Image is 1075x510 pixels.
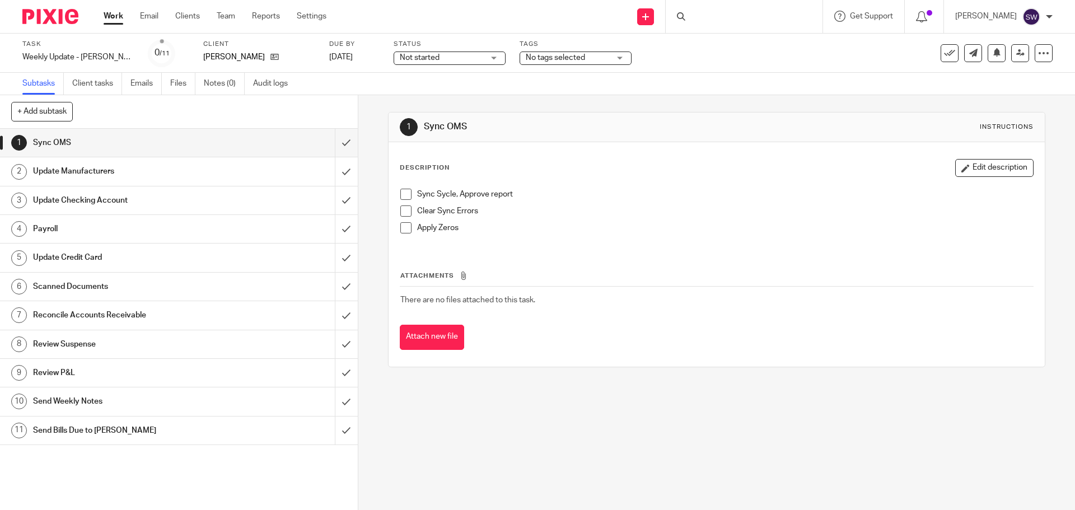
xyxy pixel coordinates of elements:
[11,250,27,266] div: 5
[252,11,280,22] a: Reports
[33,192,227,209] h1: Update Checking Account
[11,221,27,237] div: 4
[11,394,27,409] div: 10
[33,422,227,439] h1: Send Bills Due to [PERSON_NAME]
[417,222,1032,233] p: Apply Zeros
[175,11,200,22] a: Clients
[400,54,440,62] span: Not started
[22,73,64,95] a: Subtasks
[11,135,27,151] div: 1
[329,53,353,61] span: [DATE]
[850,12,893,20] span: Get Support
[400,325,464,350] button: Attach new file
[203,40,315,49] label: Client
[22,9,78,24] img: Pixie
[253,73,296,95] a: Audit logs
[33,221,227,237] h1: Payroll
[329,40,380,49] label: Due by
[11,279,27,294] div: 6
[400,273,454,279] span: Attachments
[1022,8,1040,26] img: svg%3E
[955,159,1034,177] button: Edit description
[400,118,418,136] div: 1
[394,40,506,49] label: Status
[11,365,27,381] div: 9
[980,123,1034,132] div: Instructions
[955,11,1017,22] p: [PERSON_NAME]
[130,73,162,95] a: Emails
[11,102,73,121] button: + Add subtask
[400,163,450,172] p: Description
[22,52,134,63] div: Weekly Update - Oberbeck
[33,163,227,180] h1: Update Manufacturers
[104,11,123,22] a: Work
[526,54,585,62] span: No tags selected
[204,73,245,95] a: Notes (0)
[33,336,227,353] h1: Review Suspense
[33,307,227,324] h1: Reconcile Accounts Receivable
[417,205,1032,217] p: Clear Sync Errors
[11,164,27,180] div: 2
[33,364,227,381] h1: Review P&L
[170,73,195,95] a: Files
[424,121,741,133] h1: Sync OMS
[33,278,227,295] h1: Scanned Documents
[22,52,134,63] div: Weekly Update - [PERSON_NAME]
[33,393,227,410] h1: Send Weekly Notes
[400,296,535,304] span: There are no files attached to this task.
[33,134,227,151] h1: Sync OMS
[72,73,122,95] a: Client tasks
[155,46,170,59] div: 0
[217,11,235,22] a: Team
[297,11,326,22] a: Settings
[11,336,27,352] div: 8
[22,40,134,49] label: Task
[11,193,27,208] div: 3
[33,249,227,266] h1: Update Credit Card
[417,189,1032,200] p: Sync Sycle, Approve report
[203,52,265,63] p: [PERSON_NAME]
[520,40,632,49] label: Tags
[11,307,27,323] div: 7
[140,11,158,22] a: Email
[160,50,170,57] small: /11
[11,423,27,438] div: 11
